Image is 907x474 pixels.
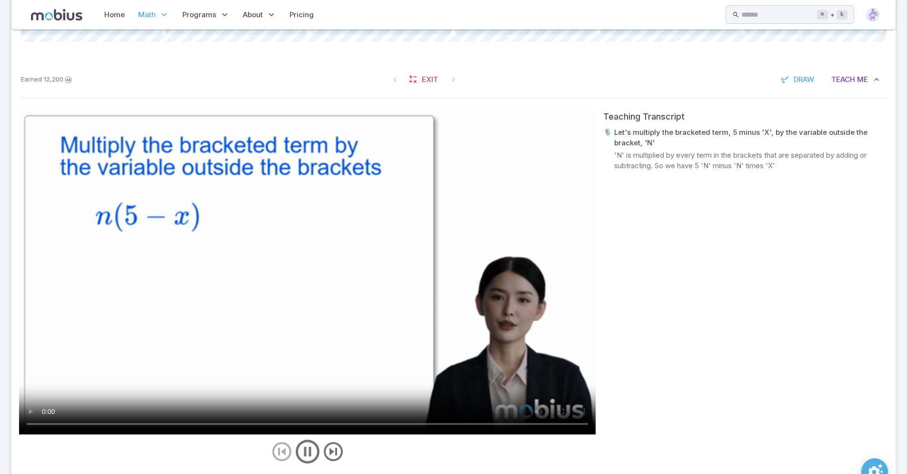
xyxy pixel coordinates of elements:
[287,4,317,26] a: Pricing
[445,71,462,88] span: On Latest Question
[422,74,438,85] span: Exit
[831,74,855,85] span: Teach
[387,71,404,88] span: On First Question
[794,74,814,85] span: Draw
[825,71,886,89] button: TeachMe
[857,74,868,85] span: Me
[837,10,847,20] kbd: k
[404,71,445,89] a: Exit
[614,127,888,148] p: Let's multiply the bracketed term, 5 minus 'X', by the variable outside the bracket, 'N'
[603,127,612,148] p: 🎙️
[817,9,847,20] div: +
[614,150,888,171] p: 'N' is multiplied by every term in the brackets that are separated by adding or subtracting. So w...
[603,110,888,123] div: Teaching Transcript
[776,71,821,89] button: Draw
[182,10,216,20] span: Programs
[21,75,73,84] p: Earn Mobius dollars to buy game boosters
[322,440,345,463] button: next
[243,10,263,20] span: About
[101,4,128,26] a: Home
[21,75,42,84] span: Earned
[44,75,63,84] span: 12,200
[138,10,156,20] span: Math
[817,10,828,20] kbd: ⌘
[293,437,322,466] button: play/pause/restart
[866,8,880,22] img: diamond.svg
